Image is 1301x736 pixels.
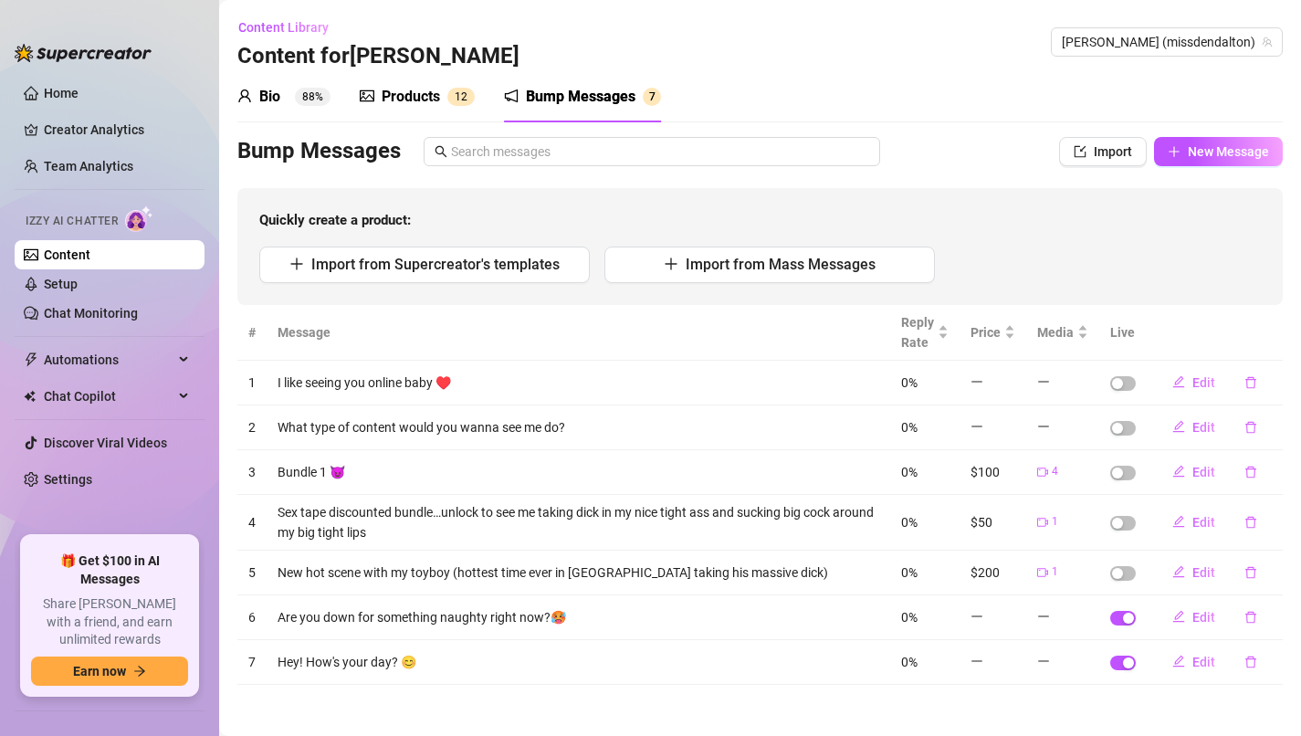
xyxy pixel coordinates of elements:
[289,257,304,271] span: plus
[1192,565,1215,580] span: Edit
[1026,305,1099,361] th: Media
[1192,420,1215,435] span: Edit
[1239,674,1283,718] iframe: Intercom live chat
[44,159,133,173] a: Team Analytics
[1172,655,1185,668] span: edit
[643,88,661,106] sup: 7
[971,420,983,433] span: minus
[1037,322,1074,342] span: Media
[1188,144,1269,159] span: New Message
[44,277,78,291] a: Setup
[1158,413,1230,442] button: Edit
[1172,610,1185,623] span: edit
[1172,375,1185,388] span: edit
[133,665,146,678] span: arrow-right
[960,551,1026,595] td: $200
[1059,137,1147,166] button: Import
[237,42,519,71] h3: Content for [PERSON_NAME]
[267,495,890,551] td: Sex tape discounted bundle…unlock to see me taking dick in my nice tight ass and sucking big cock...
[44,436,167,450] a: Discover Viral Videos
[267,305,890,361] th: Message
[24,352,38,367] span: thunderbolt
[1192,610,1215,625] span: Edit
[960,305,1026,361] th: Price
[26,213,118,230] span: Izzy AI Chatter
[267,551,890,595] td: New hot scene with my toyboy (hottest time ever in [GEOGRAPHIC_DATA] taking his massive dick)
[1154,137,1283,166] button: New Message
[604,247,935,283] button: Import from Mass Messages
[1037,517,1048,528] span: video-camera
[1172,420,1185,433] span: edit
[267,640,890,685] td: Hey! How's your day? 😊
[1244,421,1257,434] span: delete
[971,375,983,388] span: minus
[24,390,36,403] img: Chat Copilot
[44,247,90,262] a: Content
[1172,565,1185,578] span: edit
[259,212,411,228] strong: Quickly create a product:
[1094,144,1132,159] span: Import
[447,88,475,106] sup: 12
[237,595,267,640] td: 6
[1244,376,1257,389] span: delete
[237,13,343,42] button: Content Library
[1172,515,1185,528] span: edit
[1192,375,1215,390] span: Edit
[901,312,934,352] span: Reply Rate
[1037,610,1050,623] span: minus
[1099,305,1147,361] th: Live
[901,375,918,390] span: 0%
[451,142,869,162] input: Search messages
[382,86,440,108] div: Products
[1158,508,1230,537] button: Edit
[1158,603,1230,632] button: Edit
[1037,467,1048,478] span: video-camera
[44,306,138,321] a: Chat Monitoring
[1262,37,1273,47] span: team
[1158,558,1230,587] button: Edit
[311,256,560,273] span: Import from Supercreator's templates
[649,90,656,103] span: 7
[1052,513,1058,531] span: 1
[664,257,678,271] span: plus
[1192,655,1215,669] span: Edit
[1158,457,1230,487] button: Edit
[1037,655,1050,668] span: minus
[15,44,152,62] img: logo-BBDzfeDw.svg
[237,89,252,103] span: user
[237,551,267,595] td: 5
[259,247,590,283] button: Import from Supercreator's templates
[1244,516,1257,529] span: delete
[1244,566,1257,579] span: delete
[435,145,447,158] span: search
[960,450,1026,495] td: $100
[237,640,267,685] td: 7
[1230,368,1272,397] button: delete
[504,89,519,103] span: notification
[267,361,890,405] td: I like seeing you online baby ♥️
[44,472,92,487] a: Settings
[455,90,461,103] span: 1
[238,20,329,35] span: Content Library
[461,90,467,103] span: 2
[31,657,188,686] button: Earn nowarrow-right
[686,256,876,273] span: Import from Mass Messages
[1230,413,1272,442] button: delete
[1037,567,1048,578] span: video-camera
[1172,465,1185,478] span: edit
[1052,563,1058,581] span: 1
[267,450,890,495] td: Bundle 1 😈
[44,382,173,411] span: Chat Copilot
[1230,457,1272,487] button: delete
[237,305,267,361] th: #
[295,88,330,106] sup: 88%
[1230,647,1272,677] button: delete
[31,552,188,588] span: 🎁 Get $100 in AI Messages
[1037,375,1050,388] span: minus
[960,495,1026,551] td: $50
[360,89,374,103] span: picture
[1244,656,1257,668] span: delete
[1230,558,1272,587] button: delete
[237,361,267,405] td: 1
[1074,145,1086,158] span: import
